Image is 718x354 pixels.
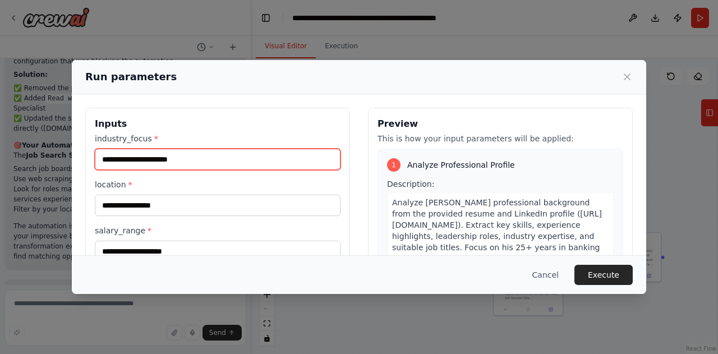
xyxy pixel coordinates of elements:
[574,265,633,285] button: Execute
[95,225,340,236] label: salary_range
[85,69,177,85] h2: Run parameters
[387,180,434,189] span: Description:
[378,133,623,144] p: This is how your input parameters will be applied:
[95,179,340,190] label: location
[95,117,340,131] h3: Inputs
[523,265,568,285] button: Cancel
[95,133,340,144] label: industry_focus
[387,158,401,172] div: 1
[407,159,515,171] span: Analyze Professional Profile
[378,117,623,131] h3: Preview
[392,198,602,308] span: Analyze [PERSON_NAME] professional background from the provided resume and LinkedIn profile ([URL...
